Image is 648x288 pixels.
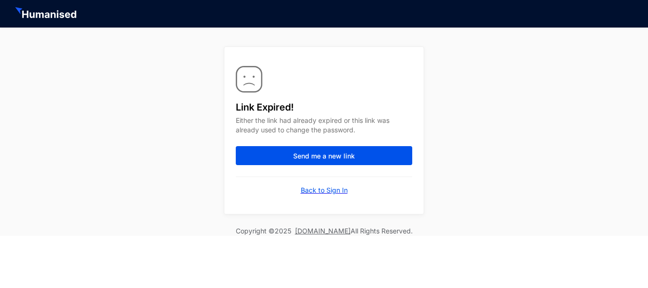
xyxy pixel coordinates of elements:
[236,114,412,146] p: Either the link had already expired or this link was already used to change the password.
[236,66,262,93] img: Fill.c2c78656d2238c925e30ee38ab38b942.svg
[295,227,351,235] a: [DOMAIN_NAME]
[236,93,412,114] p: Link Expired!
[236,146,412,165] button: Send me a new link
[293,151,355,161] span: Send me a new link
[301,186,348,195] a: Back to Sign In
[236,226,413,236] p: Copyright © 2025 All Rights Reserved.
[15,7,78,20] img: HeaderHumanisedNameIcon.51e74e20af0cdc04d39a069d6394d6d9.svg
